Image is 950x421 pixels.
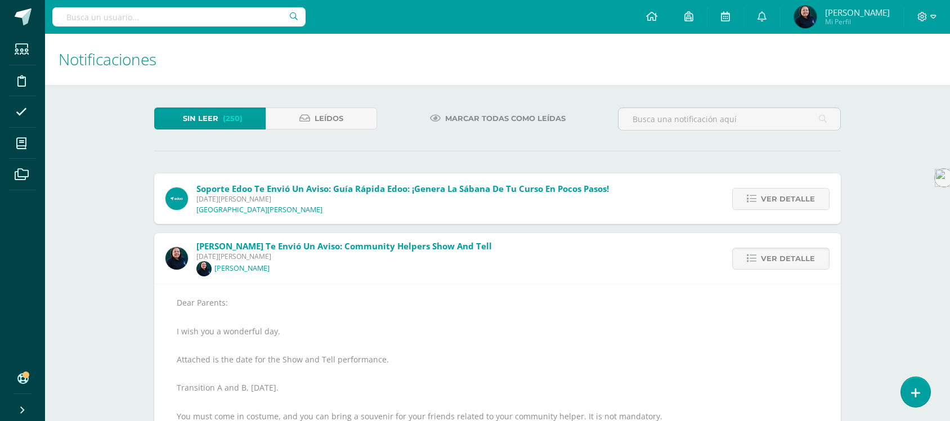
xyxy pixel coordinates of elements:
a: Sin leer(250) [154,108,266,129]
img: 61717c48ca82bcb46b0e498c3b135766.png [165,247,188,270]
span: Leídos [315,108,343,129]
a: Leídos [266,108,377,129]
img: 9326bfc945b51e68ac3d95629d4099f3.png [196,261,212,276]
span: Notificaciones [59,48,156,70]
span: Sin leer [183,108,218,129]
p: [PERSON_NAME] [214,264,270,273]
p: [GEOGRAPHIC_DATA][PERSON_NAME] [196,205,322,214]
img: 025a7cf4a908f3c26f6a181e68158fd9.png [794,6,817,28]
a: Marcar todas como leídas [416,108,580,129]
span: Marcar todas como leídas [445,108,566,129]
span: [PERSON_NAME] [825,7,890,18]
input: Busca una notificación aquí [619,108,840,130]
span: (250) [223,108,243,129]
span: Soporte Edoo te envió un aviso: Guía Rápida Edoo: ¡Genera la Sábana de tu Curso en Pocos Pasos! [196,183,609,194]
span: Mi Perfil [825,17,890,26]
span: [DATE][PERSON_NAME] [196,194,609,204]
span: Ver detalle [761,248,815,269]
span: [DATE][PERSON_NAME] [196,252,492,261]
input: Busca un usuario... [52,7,306,26]
img: 544892825c0ef607e0100ea1c1606ec1.png [165,187,188,210]
span: [PERSON_NAME] te envió un aviso: Community Helpers Show and tell [196,240,492,252]
span: Ver detalle [761,189,815,209]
